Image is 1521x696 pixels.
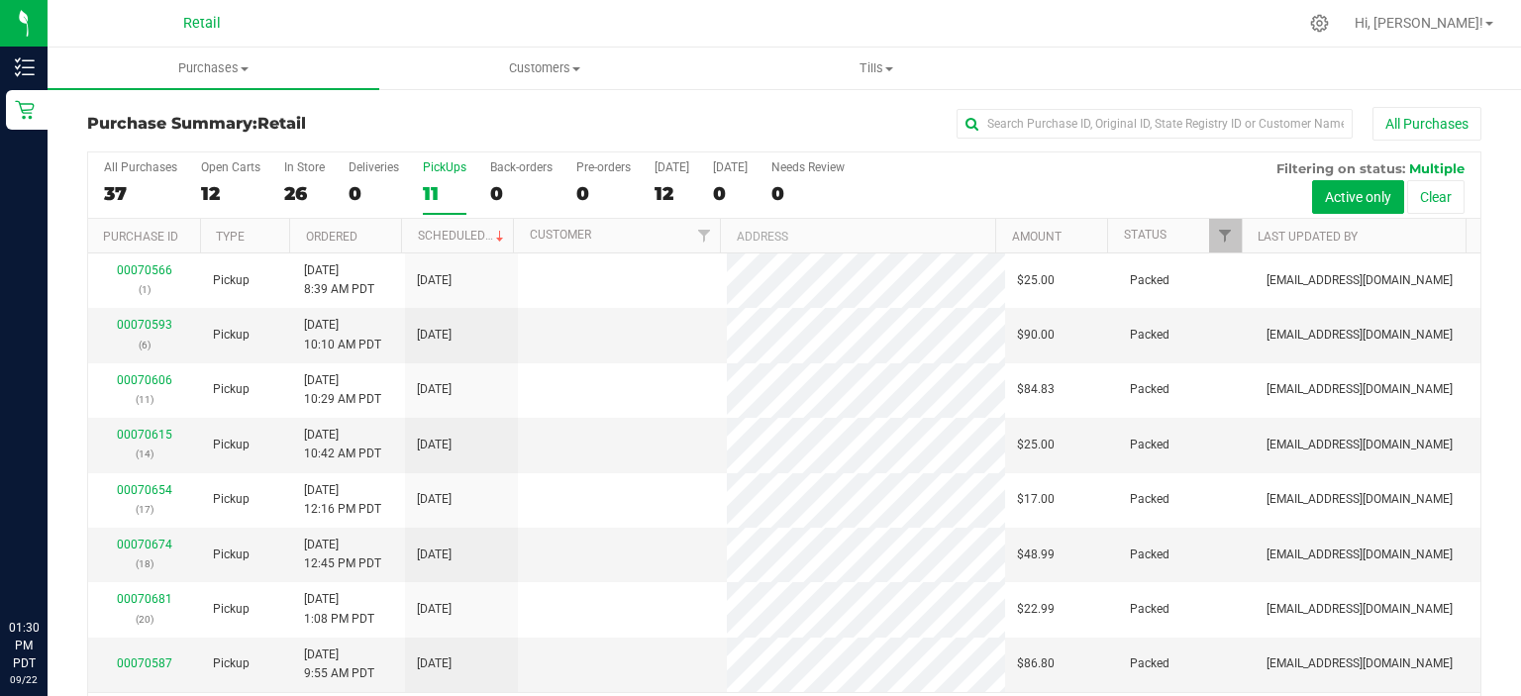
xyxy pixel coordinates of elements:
[1267,271,1453,290] span: [EMAIL_ADDRESS][DOMAIN_NAME]
[1276,160,1405,176] span: Filtering on status:
[417,490,452,509] span: [DATE]
[213,490,250,509] span: Pickup
[418,229,508,243] a: Scheduled
[1130,436,1169,454] span: Packed
[304,316,381,353] span: [DATE] 10:10 AM PDT
[100,445,189,463] p: (14)
[1130,490,1169,509] span: Packed
[284,182,325,205] div: 26
[48,59,379,77] span: Purchases
[87,115,552,133] h3: Purchase Summary:
[201,182,260,205] div: 12
[117,592,172,606] a: 00070681
[213,436,250,454] span: Pickup
[100,336,189,354] p: (6)
[1209,219,1242,252] a: Filter
[711,48,1043,89] a: Tills
[1017,600,1055,619] span: $22.99
[1130,271,1169,290] span: Packed
[9,672,39,687] p: 09/22
[576,160,631,174] div: Pre-orders
[100,500,189,519] p: (17)
[417,600,452,619] span: [DATE]
[417,436,452,454] span: [DATE]
[1267,546,1453,564] span: [EMAIL_ADDRESS][DOMAIN_NAME]
[380,59,710,77] span: Customers
[417,380,452,399] span: [DATE]
[713,182,748,205] div: 0
[304,426,381,463] span: [DATE] 10:42 AM PDT
[1012,230,1062,244] a: Amount
[304,590,374,628] span: [DATE] 1:08 PM PDT
[771,182,845,205] div: 0
[490,182,553,205] div: 0
[304,481,381,519] span: [DATE] 12:16 PM PDT
[306,230,357,244] a: Ordered
[1267,326,1453,345] span: [EMAIL_ADDRESS][DOMAIN_NAME]
[117,656,172,670] a: 00070587
[957,109,1353,139] input: Search Purchase ID, Original ID, State Registry ID or Customer Name...
[1017,380,1055,399] span: $84.83
[201,160,260,174] div: Open Carts
[213,654,250,673] span: Pickup
[257,114,306,133] span: Retail
[1267,490,1453,509] span: [EMAIL_ADDRESS][DOMAIN_NAME]
[117,318,172,332] a: 00070593
[1355,15,1483,31] span: Hi, [PERSON_NAME]!
[655,160,689,174] div: [DATE]
[1130,546,1169,564] span: Packed
[720,219,995,253] th: Address
[490,160,553,174] div: Back-orders
[117,373,172,387] a: 00070606
[304,536,381,573] span: [DATE] 12:45 PM PDT
[15,100,35,120] inline-svg: Retail
[1017,326,1055,345] span: $90.00
[1372,107,1481,141] button: All Purchases
[771,160,845,174] div: Needs Review
[1267,654,1453,673] span: [EMAIL_ADDRESS][DOMAIN_NAME]
[576,182,631,205] div: 0
[1124,228,1166,242] a: Status
[1267,436,1453,454] span: [EMAIL_ADDRESS][DOMAIN_NAME]
[213,271,250,290] span: Pickup
[100,610,189,629] p: (20)
[183,15,221,32] span: Retail
[15,57,35,77] inline-svg: Inventory
[103,230,178,244] a: Purchase ID
[687,219,720,252] a: Filter
[213,326,250,345] span: Pickup
[9,619,39,672] p: 01:30 PM PDT
[1017,654,1055,673] span: $86.80
[1130,326,1169,345] span: Packed
[379,48,711,89] a: Customers
[304,261,374,299] span: [DATE] 8:39 AM PDT
[417,654,452,673] span: [DATE]
[1017,436,1055,454] span: $25.00
[1130,600,1169,619] span: Packed
[1307,14,1332,33] div: Manage settings
[48,48,379,89] a: Purchases
[100,554,189,573] p: (18)
[423,182,466,205] div: 11
[213,546,250,564] span: Pickup
[213,600,250,619] span: Pickup
[417,326,452,345] span: [DATE]
[423,160,466,174] div: PickUps
[1017,546,1055,564] span: $48.99
[530,228,591,242] a: Customer
[417,546,452,564] span: [DATE]
[304,646,374,683] span: [DATE] 9:55 AM PDT
[1130,654,1169,673] span: Packed
[417,271,452,290] span: [DATE]
[20,538,79,597] iframe: Resource center
[117,538,172,551] a: 00070674
[304,371,381,409] span: [DATE] 10:29 AM PDT
[213,380,250,399] span: Pickup
[1130,380,1169,399] span: Packed
[655,182,689,205] div: 12
[216,230,245,244] a: Type
[349,182,399,205] div: 0
[284,160,325,174] div: In Store
[104,182,177,205] div: 37
[104,160,177,174] div: All Purchases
